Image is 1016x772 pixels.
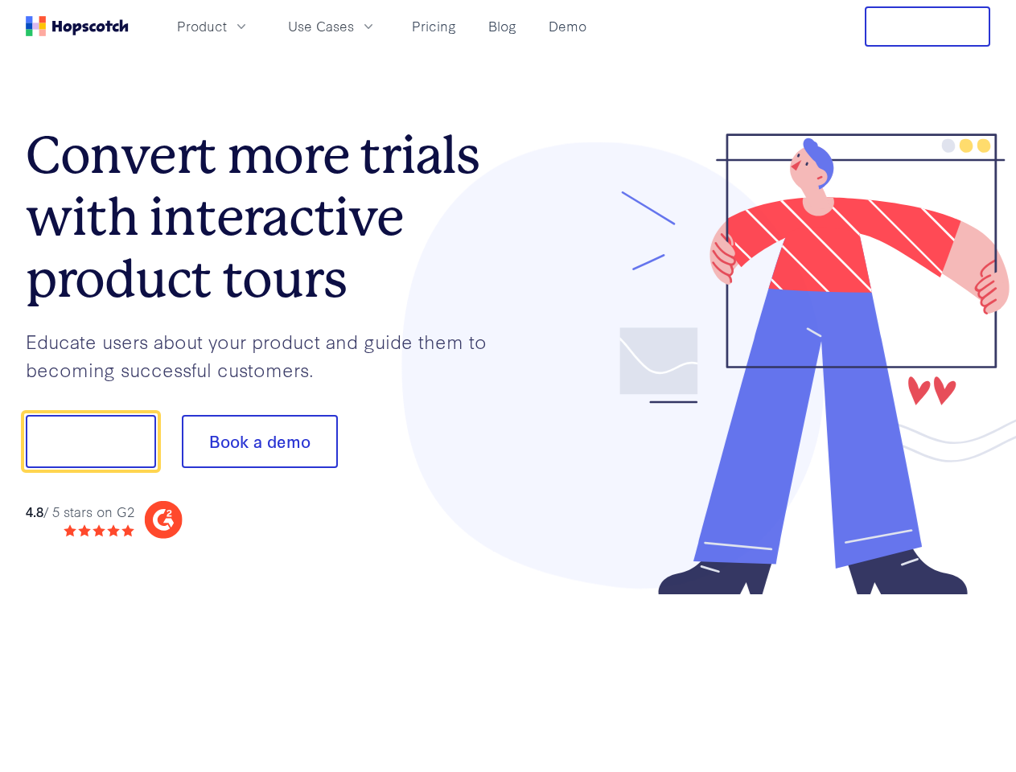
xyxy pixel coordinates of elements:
h1: Convert more trials with interactive product tours [26,125,508,310]
strong: 4.8 [26,502,43,520]
button: Free Trial [865,6,990,47]
a: Pricing [405,13,463,39]
a: Blog [482,13,523,39]
a: Home [26,16,129,36]
button: Book a demo [182,415,338,468]
a: Demo [542,13,593,39]
button: Show me! [26,415,156,468]
p: Educate users about your product and guide them to becoming successful customers. [26,327,508,383]
div: / 5 stars on G2 [26,502,134,522]
button: Use Cases [278,13,386,39]
span: Product [177,16,227,36]
button: Product [167,13,259,39]
span: Use Cases [288,16,354,36]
